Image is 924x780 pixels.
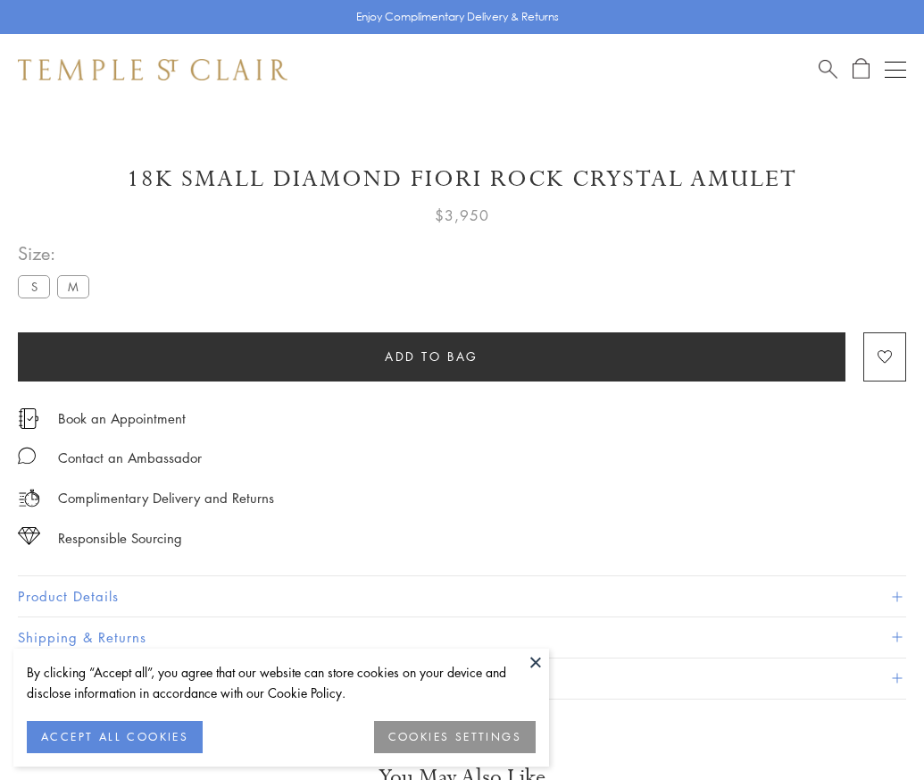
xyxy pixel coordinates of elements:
[356,8,559,26] p: Enjoy Complimentary Delivery & Returns
[18,617,906,658] button: Shipping & Returns
[57,275,89,298] label: M
[374,721,536,753] button: COOKIES SETTINGS
[27,721,203,753] button: ACCEPT ALL COOKIES
[885,59,906,80] button: Open navigation
[18,59,287,80] img: Temple St. Clair
[853,58,870,80] a: Open Shopping Bag
[18,447,36,465] img: MessageIcon-01_2.svg
[58,487,274,509] p: Complimentary Delivery and Returns
[18,576,906,616] button: Product Details
[58,408,186,428] a: Book an Appointment
[27,662,536,703] div: By clicking “Accept all”, you agree that our website can store cookies on your device and disclos...
[18,527,40,545] img: icon_sourcing.svg
[18,275,50,298] label: S
[18,164,906,195] h1: 18K Small Diamond Fiori Rock Crystal Amulet
[58,447,202,469] div: Contact an Ambassador
[18,487,40,509] img: icon_delivery.svg
[435,204,489,227] span: $3,950
[18,332,845,382] button: Add to bag
[819,58,837,80] a: Search
[18,239,96,268] span: Size:
[58,527,182,549] div: Responsible Sourcing
[385,347,479,366] span: Add to bag
[18,408,39,429] img: icon_appointment.svg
